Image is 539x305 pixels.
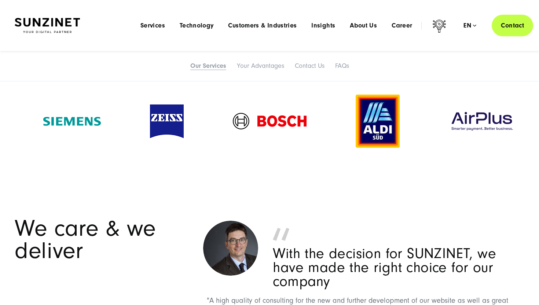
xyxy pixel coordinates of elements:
[356,95,400,148] img: Aldi-sued-Kunde-Logo-digital-agentur-SUNZINET
[449,110,515,132] img: AirPlus Logo
[492,15,533,36] a: Contact
[150,104,184,138] img: Kundenlogo Zeiss Blau und Weiss- Digitalagentur SUNZINET
[190,62,226,70] a: Our Services
[273,247,524,289] p: With the decision for SUNZINET, we have made the right choice for our company
[350,22,377,29] a: About Us
[15,18,80,33] img: SUNZINET Full Service Digital Agentur
[463,22,476,29] div: en
[180,22,214,29] a: Technology
[237,62,284,70] a: Your Advantages
[311,22,335,29] a: Insights
[140,22,165,29] a: Services
[43,117,101,126] img: Kundenlogo Siemens AG Grün - Digitalagentur SUNZINET-svg
[15,217,193,262] h2: We care & we deliver
[295,62,324,70] a: Contact Us
[203,221,258,276] img: Dietmar-Bernstein-Unger
[335,62,349,70] a: FAQs
[228,22,297,29] a: Customers & Industries
[392,22,412,29] a: Career
[233,113,307,129] img: Bosch: Customer Logo of Digital Agency SUNZINET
